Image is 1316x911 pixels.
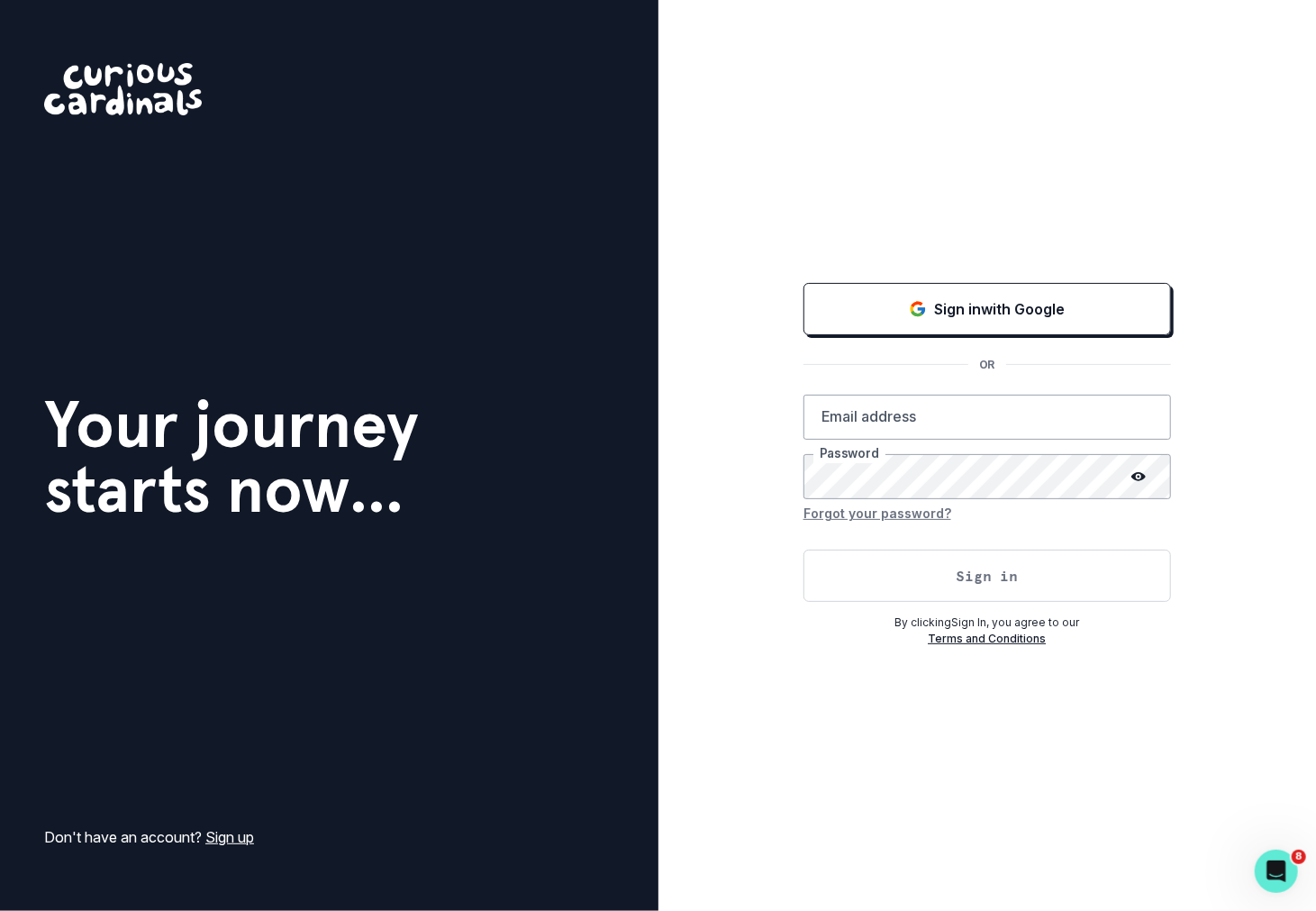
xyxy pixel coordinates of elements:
p: OR [968,357,1006,373]
span: 8 [1292,850,1306,864]
button: Sign in with Google (GSuite) [803,283,1171,335]
a: Sign up [205,828,254,846]
h1: Your journey starts now... [44,392,419,522]
p: Don't have an account? [44,826,254,848]
iframe: Intercom live chat [1255,850,1298,893]
button: Forgot your password? [803,499,951,528]
p: By clicking Sign In , you agree to our [803,615,1171,631]
p: Sign in with Google [934,298,1065,320]
img: Curious Cardinals Logo [44,63,202,115]
a: Terms and Conditions [928,632,1046,645]
button: Sign in [803,550,1171,602]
